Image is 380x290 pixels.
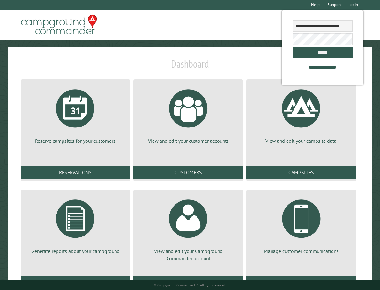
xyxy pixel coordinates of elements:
[246,276,356,289] a: Communications
[254,137,348,144] p: View and edit your campsite data
[133,166,243,179] a: Customers
[28,84,123,144] a: Reserve campsites for your customers
[246,166,356,179] a: Campsites
[28,137,123,144] p: Reserve campsites for your customers
[141,248,235,262] p: View and edit your Campground Commander account
[141,195,235,262] a: View and edit your Campground Commander account
[28,195,123,255] a: Generate reports about your campground
[21,276,130,289] a: Reports
[154,283,226,287] small: © Campground Commander LLC. All rights reserved.
[254,84,348,144] a: View and edit your campsite data
[133,276,243,289] a: Account
[19,12,99,37] img: Campground Commander
[21,166,130,179] a: Reservations
[28,248,123,255] p: Generate reports about your campground
[19,58,361,75] h1: Dashboard
[254,195,348,255] a: Manage customer communications
[141,137,235,144] p: View and edit your customer accounts
[254,248,348,255] p: Manage customer communications
[141,84,235,144] a: View and edit your customer accounts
